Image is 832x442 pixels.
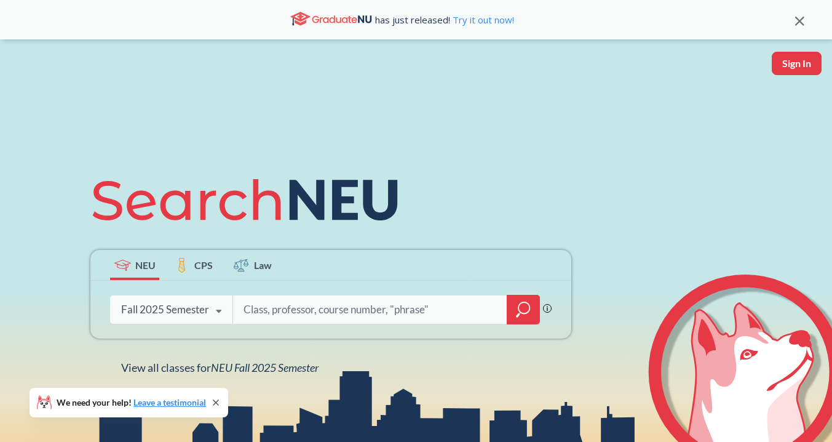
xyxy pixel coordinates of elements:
[254,258,272,272] span: Law
[772,52,822,75] button: Sign In
[133,397,206,408] a: Leave a testimonial
[121,361,319,374] span: View all classes for
[12,52,41,89] img: sandbox logo
[135,258,156,272] span: NEU
[516,301,531,318] svg: magnifying glass
[450,14,514,26] a: Try it out now!
[242,297,498,323] input: Class, professor, course number, "phrase"
[211,361,319,374] span: NEU Fall 2025 Semester
[12,52,41,93] a: sandbox logo
[375,13,514,26] span: has just released!
[507,295,540,324] div: magnifying glass
[194,258,213,272] span: CPS
[57,398,206,407] span: We need your help!
[121,303,209,316] div: Fall 2025 Semester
